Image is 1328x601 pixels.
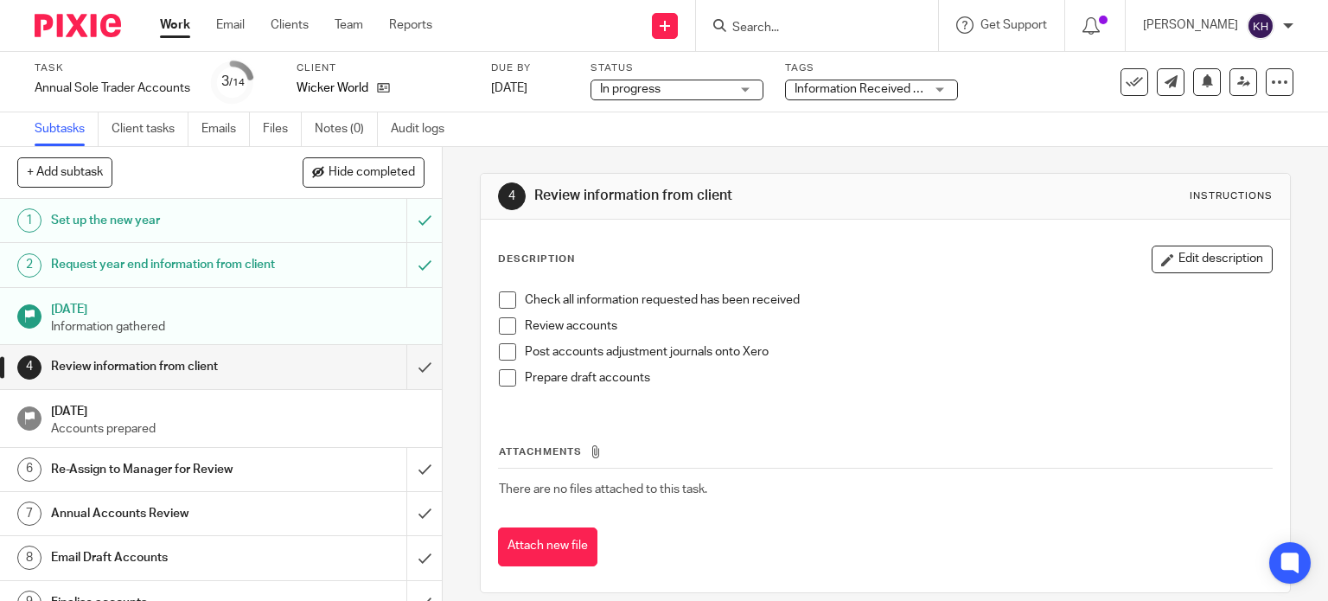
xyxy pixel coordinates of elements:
p: Wicker World [297,80,368,97]
h1: Annual Accounts Review [51,501,277,527]
span: Hide completed [329,166,415,180]
button: Attach new file [498,527,597,566]
h1: Email Draft Accounts [51,545,277,571]
h1: Review information from client [51,354,277,380]
a: Work [160,16,190,34]
button: Edit description [1152,246,1273,273]
label: Status [591,61,763,75]
p: Check all information requested has been received [525,291,1273,309]
a: Email [216,16,245,34]
a: Clients [271,16,309,34]
div: 7 [17,502,41,526]
h1: Request year end information from client [51,252,277,278]
div: Instructions [1190,189,1273,203]
span: There are no files attached to this task. [499,483,707,496]
a: Emails [201,112,250,146]
button: Hide completed [303,157,425,187]
div: 4 [498,182,526,210]
label: Client [297,61,469,75]
a: Files [263,112,302,146]
label: Due by [491,61,569,75]
p: Information gathered [51,318,425,336]
h1: [DATE] [51,297,425,318]
p: Review accounts [525,317,1273,335]
label: Tags [785,61,958,75]
input: Search [731,21,886,36]
div: 2 [17,253,41,278]
img: svg%3E [1247,12,1274,40]
div: Annual Sole Trader Accounts [35,80,190,97]
p: [PERSON_NAME] [1143,16,1238,34]
div: 4 [17,355,41,380]
a: Audit logs [391,112,457,146]
h1: Set up the new year [51,208,277,233]
div: 3 [221,72,245,92]
p: Description [498,253,575,266]
p: Prepare draft accounts [525,369,1273,387]
span: Information Received + 1 [795,83,929,95]
img: Pixie [35,14,121,37]
small: /14 [229,78,245,87]
div: 1 [17,208,41,233]
span: Get Support [980,19,1047,31]
h1: Review information from client [534,187,922,205]
a: Reports [389,16,432,34]
a: Client tasks [112,112,188,146]
div: 6 [17,457,41,482]
a: Notes (0) [315,112,378,146]
h1: [DATE] [51,399,425,420]
h1: Re-Assign to Manager for Review [51,457,277,483]
a: Subtasks [35,112,99,146]
span: Attachments [499,447,582,457]
div: 8 [17,546,41,570]
p: Accounts prepared [51,420,425,438]
label: Task [35,61,190,75]
span: [DATE] [491,82,527,94]
button: + Add subtask [17,157,112,187]
p: Post accounts adjustment journals onto Xero [525,343,1273,361]
span: In progress [600,83,661,95]
a: Team [335,16,363,34]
